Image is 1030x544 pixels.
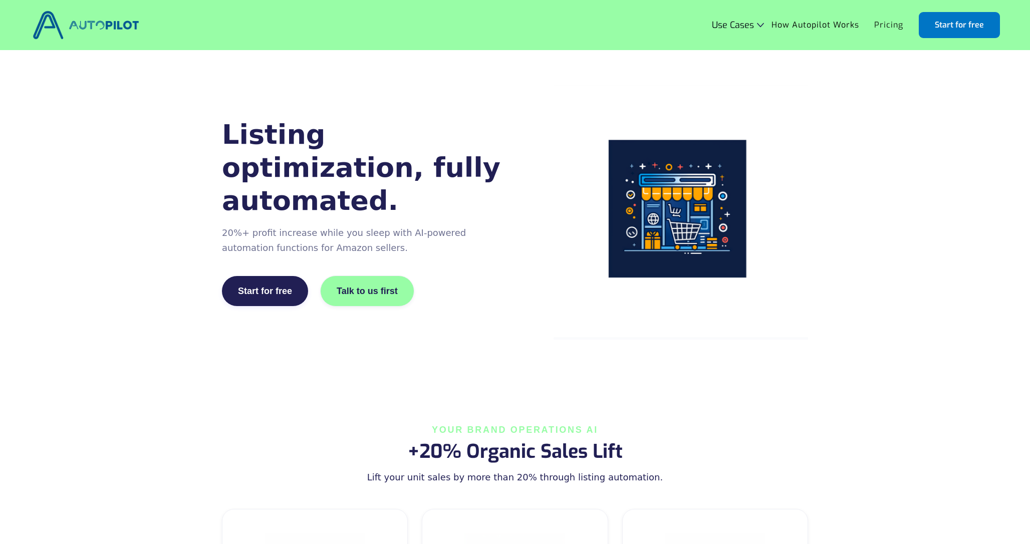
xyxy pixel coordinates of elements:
p: Lift your unit sales by more than 20% through listing automation. [365,470,665,485]
a: How Autopilot Works [764,16,867,35]
img: Icon Rounded Chevron Dark - BRIX Templates [757,23,764,27]
a: Start for free [919,12,1000,38]
h2: +20% Organic Sales Lift [365,439,665,464]
div: Start for free [238,286,292,296]
div: Use Cases [712,20,754,30]
a: Pricing [867,16,911,35]
div: Use Cases [712,20,764,30]
a: Talk to us first [320,276,414,307]
p: 20%+ profit increase while you sleep with AI-powered automation functions for Amazon sellers. [222,225,508,255]
div: Your BRAND OPERATIONS AI [365,425,665,435]
div: Talk to us first [337,286,398,296]
a: Start for free [222,276,308,306]
h1: Listing optimization, fully automated. [222,118,508,217]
